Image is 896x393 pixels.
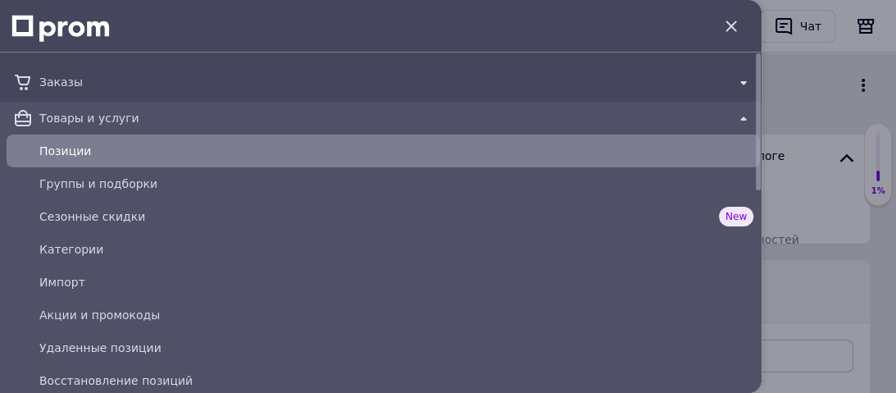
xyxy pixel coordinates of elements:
[39,176,753,192] span: Группы и подборки
[39,307,753,323] span: Акции и промокоды
[39,208,712,225] span: Сезонные скидки
[39,74,727,90] span: Заказы
[39,274,753,290] span: Импорт
[39,340,753,356] span: Удаленные позиции
[39,143,753,159] span: Позиции
[719,207,753,226] span: New
[39,241,753,258] span: Категории
[39,110,727,126] span: Товары и услуги
[39,372,753,389] span: Восстановление позиций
